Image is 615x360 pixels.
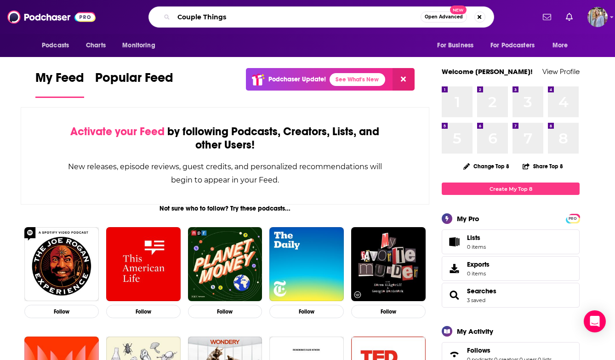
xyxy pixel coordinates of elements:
img: This American Life [106,227,181,302]
a: Exports [442,256,580,281]
button: Follow [188,305,262,318]
button: Follow [351,305,426,318]
button: Follow [269,305,344,318]
span: Open Advanced [425,15,463,19]
img: The Daily [269,227,344,302]
span: My Feed [35,70,84,91]
span: Exports [445,262,463,275]
a: Show notifications dropdown [562,9,576,25]
a: My Feed [35,70,84,98]
a: Searches [445,289,463,302]
span: More [552,39,568,52]
button: open menu [116,37,167,54]
button: open menu [546,37,580,54]
span: Logged in as JFMuntsinger [587,7,608,27]
button: open menu [484,37,548,54]
img: User Profile [587,7,608,27]
img: My Favorite Murder with Karen Kilgariff and Georgia Hardstark [351,227,426,302]
button: Show profile menu [587,7,608,27]
div: New releases, episode reviews, guest credits, and personalized recommendations will begin to appe... [67,160,383,187]
img: Podchaser - Follow, Share and Rate Podcasts [7,8,96,26]
button: Open AdvancedNew [421,11,467,23]
a: Show notifications dropdown [539,9,555,25]
input: Search podcasts, credits, & more... [174,10,421,24]
span: Charts [86,39,106,52]
button: Follow [24,305,99,318]
button: Follow [106,305,181,318]
span: Lists [467,234,486,242]
span: Monitoring [122,39,155,52]
span: For Business [437,39,473,52]
a: View Profile [542,67,580,76]
a: Charts [80,37,111,54]
button: Change Top 8 [458,160,515,172]
span: Exports [467,260,490,269]
a: Welcome [PERSON_NAME]! [442,67,533,76]
img: The Joe Rogan Experience [24,227,99,302]
div: My Activity [457,327,493,336]
span: New [450,6,467,14]
a: Create My Top 8 [442,183,580,195]
button: open menu [431,37,485,54]
button: Share Top 8 [522,157,564,175]
div: My Pro [457,214,479,223]
span: 0 items [467,270,490,277]
span: Activate your Feed [70,125,165,138]
a: Popular Feed [95,70,173,98]
div: Not sure who to follow? Try these podcasts... [21,205,429,212]
div: Search podcasts, credits, & more... [148,6,494,28]
span: Follows [467,346,490,354]
a: Searches [467,287,496,295]
a: 3 saved [467,297,485,303]
div: by following Podcasts, Creators, Lists, and other Users! [67,125,383,152]
span: Searches [442,283,580,308]
span: Podcasts [42,39,69,52]
div: Open Intercom Messenger [584,310,606,332]
p: Podchaser Update! [268,75,326,83]
button: open menu [35,37,81,54]
span: Lists [445,235,463,248]
a: Lists [442,229,580,254]
a: See What's New [330,73,385,86]
a: PRO [567,215,578,222]
span: Popular Feed [95,70,173,91]
a: Follows [467,346,552,354]
span: For Podcasters [490,39,535,52]
span: 0 items [467,244,486,250]
img: Planet Money [188,227,262,302]
span: Lists [467,234,480,242]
